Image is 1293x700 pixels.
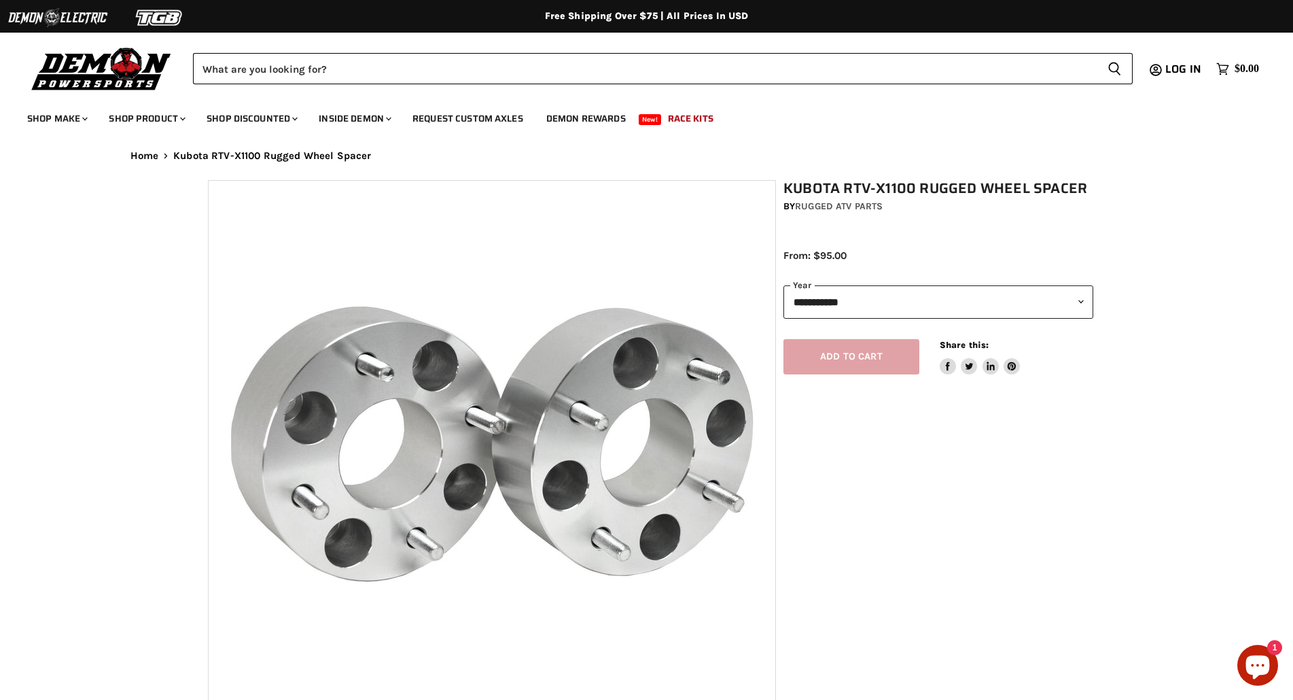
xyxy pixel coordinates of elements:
[99,105,194,133] a: Shop Product
[940,340,989,350] span: Share this:
[17,99,1256,133] ul: Main menu
[402,105,533,133] a: Request Custom Axles
[17,105,96,133] a: Shop Make
[1165,60,1201,77] span: Log in
[639,114,662,125] span: New!
[1097,53,1133,84] button: Search
[173,150,371,162] span: Kubota RTV-X1100 Rugged Wheel Spacer
[783,180,1093,197] h1: Kubota RTV-X1100 Rugged Wheel Spacer
[7,5,109,31] img: Demon Electric Logo 2
[783,199,1093,214] div: by
[783,285,1093,319] select: year
[27,44,176,92] img: Demon Powersports
[308,105,400,133] a: Inside Demon
[130,150,159,162] a: Home
[940,339,1021,375] aside: Share this:
[103,150,1190,162] nav: Breadcrumbs
[193,53,1097,84] input: Search
[536,105,636,133] a: Demon Rewards
[795,200,883,212] a: Rugged ATV Parts
[783,249,847,262] span: From: $95.00
[1209,59,1266,79] a: $0.00
[196,105,306,133] a: Shop Discounted
[1235,63,1259,75] span: $0.00
[193,53,1133,84] form: Product
[109,5,211,31] img: TGB Logo 2
[1233,645,1282,689] inbox-online-store-chat: Shopify online store chat
[1159,63,1209,75] a: Log in
[658,105,724,133] a: Race Kits
[103,10,1190,22] div: Free Shipping Over $75 | All Prices In USD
